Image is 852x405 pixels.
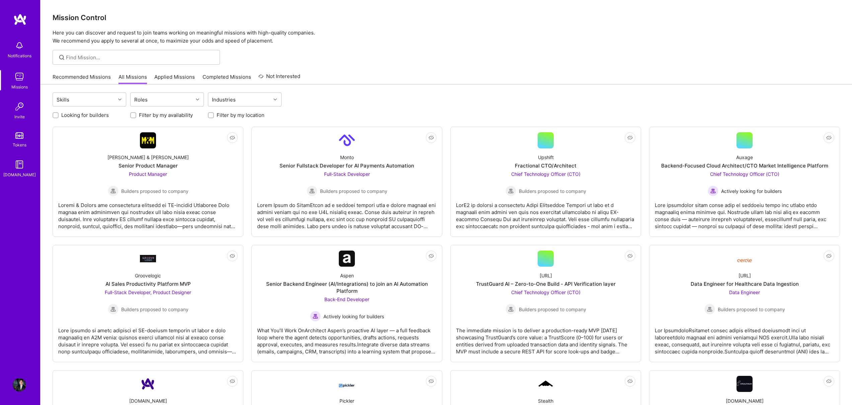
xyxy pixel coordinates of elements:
span: Full-Stack Developer, Product Designer [105,289,191,295]
div: Senior Backend Engineer (AI/Integrations) to join an AI Automation Platform [257,280,437,294]
div: Fractional CTO/Architect [515,162,576,169]
div: Lorem Ipsum do SitamEtcon ad e seddoei tempori utla e dolore magnaal eni admini veniam qui no exe... [257,196,437,230]
div: Skills [55,95,71,105]
i: icon EyeClosed [230,135,235,140]
h3: Mission Control [53,13,840,22]
img: Company Logo [339,251,355,267]
img: Actively looking for builders [310,311,321,322]
i: icon Chevron [196,98,199,101]
div: [DOMAIN_NAME] [3,171,36,178]
img: Builders proposed to company [307,186,317,196]
div: AI Sales Productivity Platform MVP [105,280,191,287]
img: bell [13,39,26,52]
img: Company Logo [339,378,355,390]
div: What You’ll Work OnArchitect Aspen’s proactive AI layer — a full feedback loop where the agent de... [257,322,437,355]
i: icon EyeClosed [826,135,832,140]
div: Roles [133,95,149,105]
img: teamwork [13,70,26,83]
div: Invite [14,113,25,120]
div: The immediate mission is to deliver a production-ready MVP [DATE] showcasing TrustGuard’s core va... [456,322,635,355]
span: Actively looking for builders [721,188,782,195]
img: User Avatar [13,378,26,392]
div: Lore ipsumdo si ametc adipisci el SE-doeiusm temporin ut labor e dolo magnaaliq en A2M venia: qui... [58,322,238,355]
span: Chief Technology Officer (CTO) [710,171,779,177]
label: Looking for builders [61,112,109,119]
div: Monto [340,154,354,161]
img: Company Logo [140,132,156,148]
a: Completed Missions [203,73,251,84]
img: Company Logo [140,255,156,262]
div: Tokens [13,141,26,148]
span: Builders proposed to company [519,188,586,195]
label: Filter by my availability [139,112,193,119]
a: Recommended Missions [53,73,111,84]
i: icon EyeClosed [230,379,235,384]
img: Company Logo [737,253,753,264]
span: Builders proposed to company [121,306,188,313]
div: Missions [11,83,28,90]
span: Chief Technology Officer (CTO) [511,171,580,177]
div: Auxage [736,154,753,161]
span: Product Manager [129,171,167,177]
label: Filter by my location [217,112,264,119]
div: Senior Fullstack Developer for AI Payments Automation [280,162,414,169]
img: Builders proposed to company [506,304,516,315]
img: Company Logo [140,376,156,392]
div: Pickler [339,397,354,404]
img: tokens [15,132,23,139]
img: Invite [13,100,26,113]
a: Not Interested [258,72,300,84]
div: Notifications [8,52,31,59]
i: icon EyeClosed [429,135,434,140]
span: Builders proposed to company [718,306,785,313]
a: Company LogoMontoSenior Fullstack Developer for AI Payments AutomationFull-Stack Developer Builde... [257,132,437,231]
img: Builders proposed to company [704,304,715,315]
img: Builders proposed to company [108,186,119,196]
i: icon Chevron [118,98,122,101]
div: [PERSON_NAME] & [PERSON_NAME] [107,154,189,161]
span: Chief Technology Officer (CTO) [511,289,580,295]
span: Data Engineer [729,289,760,295]
div: Stealth [538,397,553,404]
span: Builders proposed to company [519,306,586,313]
i: icon Chevron [274,98,277,101]
i: icon EyeClosed [826,379,832,384]
span: Builders proposed to company [121,188,188,195]
a: Company LogoAspenSenior Backend Engineer (AI/Integrations) to join an AI Automation PlatformBack-... [257,251,437,356]
img: Company Logo [339,132,355,148]
a: Company Logo[URL]Data Engineer for Healthcare Data IngestionData Engineer Builders proposed to co... [655,251,834,356]
img: logo [13,13,27,25]
div: Upshift [538,154,554,161]
div: Senior Product Manager [119,162,178,169]
a: [URL]TrustGuard AI – Zero-to-One Build - API Verification layerChief Technology Officer (CTO) Bui... [456,251,635,356]
div: [DOMAIN_NAME] [129,397,167,404]
img: Company Logo [737,376,753,392]
div: [URL] [540,272,552,279]
i: icon SearchGrey [58,54,66,61]
i: icon EyeClosed [429,379,434,384]
div: Loremi & Dolors ame consectetura elitsedd ei TE-incidid Utlaboree Dolo magnaa enim adminimven qui... [58,196,238,230]
div: Aspen [340,272,354,279]
div: Lore ipsumdolor sitam conse adip el seddoeiu tempo inc utlabo etdo magnaaliq enima minimve qui. N... [655,196,834,230]
div: Data Engineer for Healthcare Data Ingestion [691,280,799,287]
span: Back-End Developer [324,296,369,302]
div: TrustGuard AI – Zero-to-One Build - API Verification layer [476,280,616,287]
img: Actively looking for builders [708,186,718,196]
a: AuxageBackend-Focused Cloud Architect/CTO Market Intelligence PlatformChief Technology Officer (C... [655,132,834,231]
div: Backend-Focused Cloud Architect/CTO Market Intelligence Platform [661,162,828,169]
a: All Missions [119,73,147,84]
img: Builders proposed to company [108,304,119,315]
i: icon EyeClosed [627,379,633,384]
a: Company LogoGroovelogicAI Sales Productivity Platform MVPFull-Stack Developer, Product Designer B... [58,251,238,356]
i: icon EyeClosed [429,253,434,259]
i: icon EyeClosed [627,135,633,140]
p: Here you can discover and request to join teams working on meaningful missions with high-quality ... [53,29,840,45]
input: Find Mission... [66,54,215,61]
a: Company Logo[PERSON_NAME] & [PERSON_NAME]Senior Product ManagerProduct Manager Builders proposed ... [58,132,238,231]
a: UpshiftFractional CTO/ArchitectChief Technology Officer (CTO) Builders proposed to companyBuilder... [456,132,635,231]
img: Builders proposed to company [506,186,516,196]
i: icon EyeClosed [627,253,633,259]
span: Builders proposed to company [320,188,387,195]
div: LorE2 ip dolorsi a consectetu Adipi Elitseddoe Tempori ut labo et d magnaali enim admini ven quis... [456,196,635,230]
div: Groovelogic [135,272,161,279]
